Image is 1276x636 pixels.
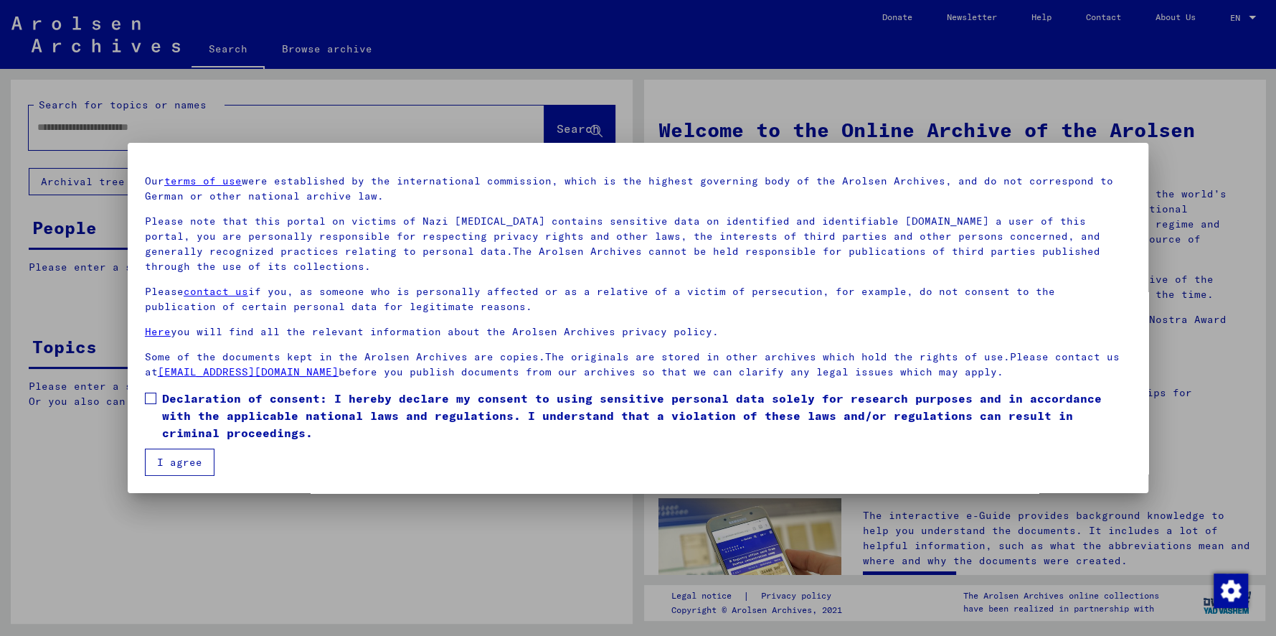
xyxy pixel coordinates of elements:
[145,214,1131,274] p: Please note that this portal on victims of Nazi [MEDICAL_DATA] contains sensitive data on identif...
[145,174,1131,204] p: Our were established by the international commission, which is the highest governing body of the ...
[164,174,242,187] a: terms of use
[145,325,171,338] a: Here
[145,284,1131,314] p: Please if you, as someone who is personally affected or as a relative of a victim of persecution,...
[145,324,1131,340] p: you will find all the relevant information about the Arolsen Archives privacy policy.
[184,285,248,298] a: contact us
[145,350,1131,380] p: Some of the documents kept in the Arolsen Archives are copies.The originals are stored in other a...
[158,365,339,378] a: [EMAIL_ADDRESS][DOMAIN_NAME]
[162,390,1131,441] span: Declaration of consent: I hereby declare my consent to using sensitive personal data solely for r...
[1214,574,1248,608] img: Change consent
[145,449,214,476] button: I agree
